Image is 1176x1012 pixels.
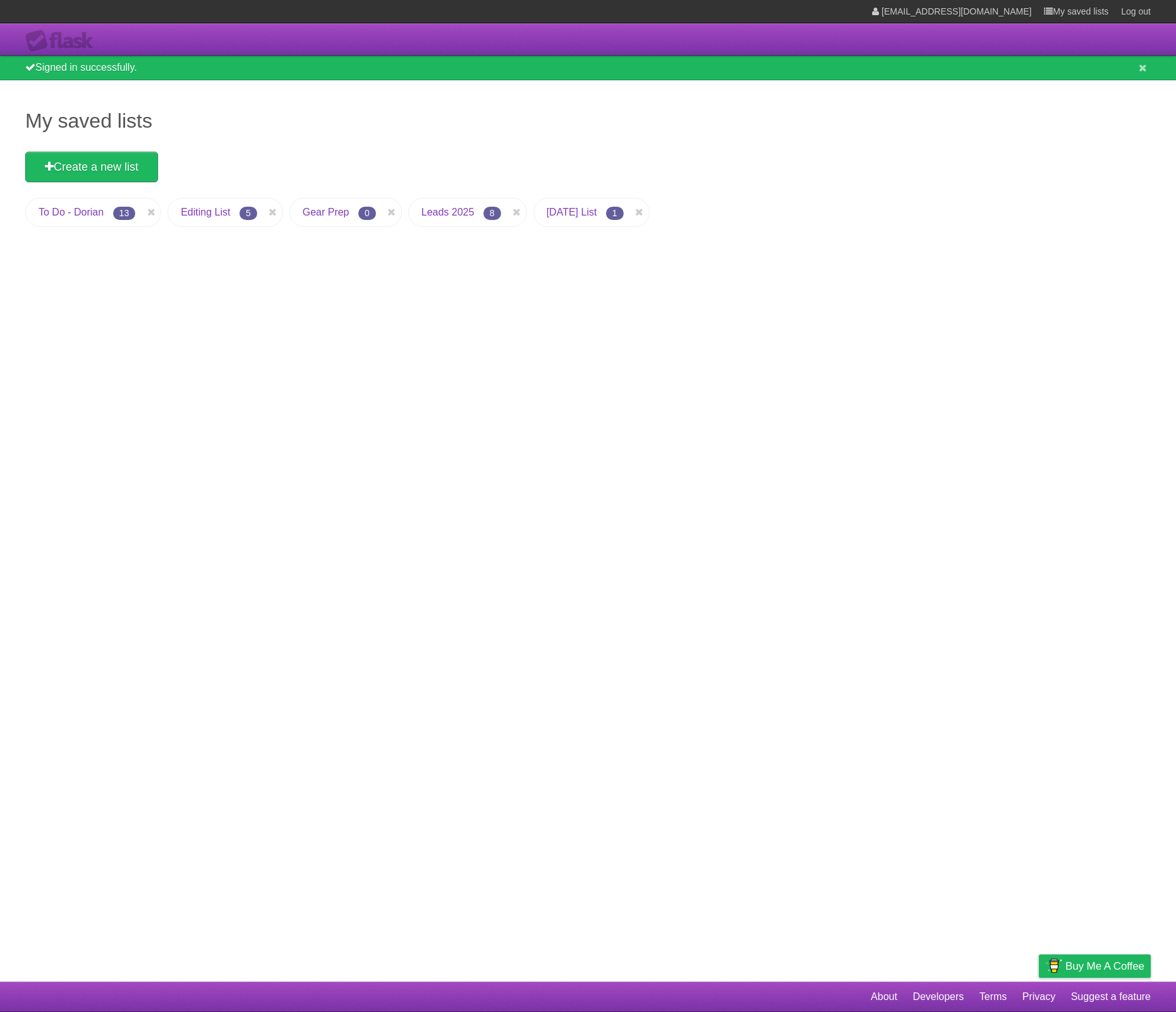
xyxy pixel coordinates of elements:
[1039,954,1151,978] a: Buy me a coffee
[483,207,501,220] span: 8
[912,985,964,1009] a: Developers
[25,106,1151,136] h1: My saved lists
[547,207,597,217] a: [DATE] List
[181,207,230,217] a: Editing List
[1071,985,1151,1009] a: Suggest a feature
[1022,985,1055,1009] a: Privacy
[239,207,257,220] span: 5
[25,152,158,182] a: Create a new list
[113,207,136,220] span: 13
[606,207,624,220] span: 1
[39,207,104,217] a: To Do - Dorian
[871,985,897,1009] a: About
[303,207,349,217] a: Gear Prep
[979,985,1007,1009] a: Terms
[1065,955,1144,977] span: Buy me a coffee
[358,207,376,220] span: 0
[1045,955,1062,977] img: Buy me a coffee
[25,30,101,52] div: Flask
[421,207,475,217] a: Leads 2025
